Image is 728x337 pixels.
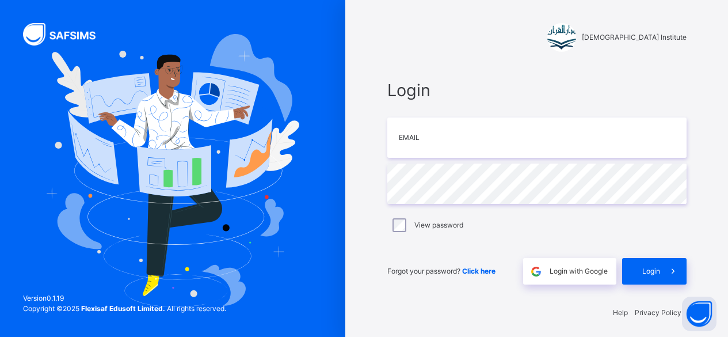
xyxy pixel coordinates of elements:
span: [DEMOGRAPHIC_DATA] Institute [582,32,687,43]
img: google.396cfc9801f0270233282035f929180a.svg [529,265,543,278]
button: Open asap [682,297,716,331]
span: Forgot your password? [387,267,496,275]
img: SAFSIMS Logo [23,23,109,46]
span: Copyright © 2025 All rights reserved. [23,304,226,313]
span: Login [642,266,660,277]
span: Login with Google [550,266,608,277]
a: Privacy Policy [635,308,681,317]
span: Login [387,78,687,103]
img: Hero Image [46,34,300,307]
strong: Flexisaf Edusoft Limited. [81,304,165,313]
a: Help [613,308,628,317]
a: Click here [462,267,496,275]
span: Version 0.1.19 [23,293,226,304]
label: View password [414,220,463,230]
